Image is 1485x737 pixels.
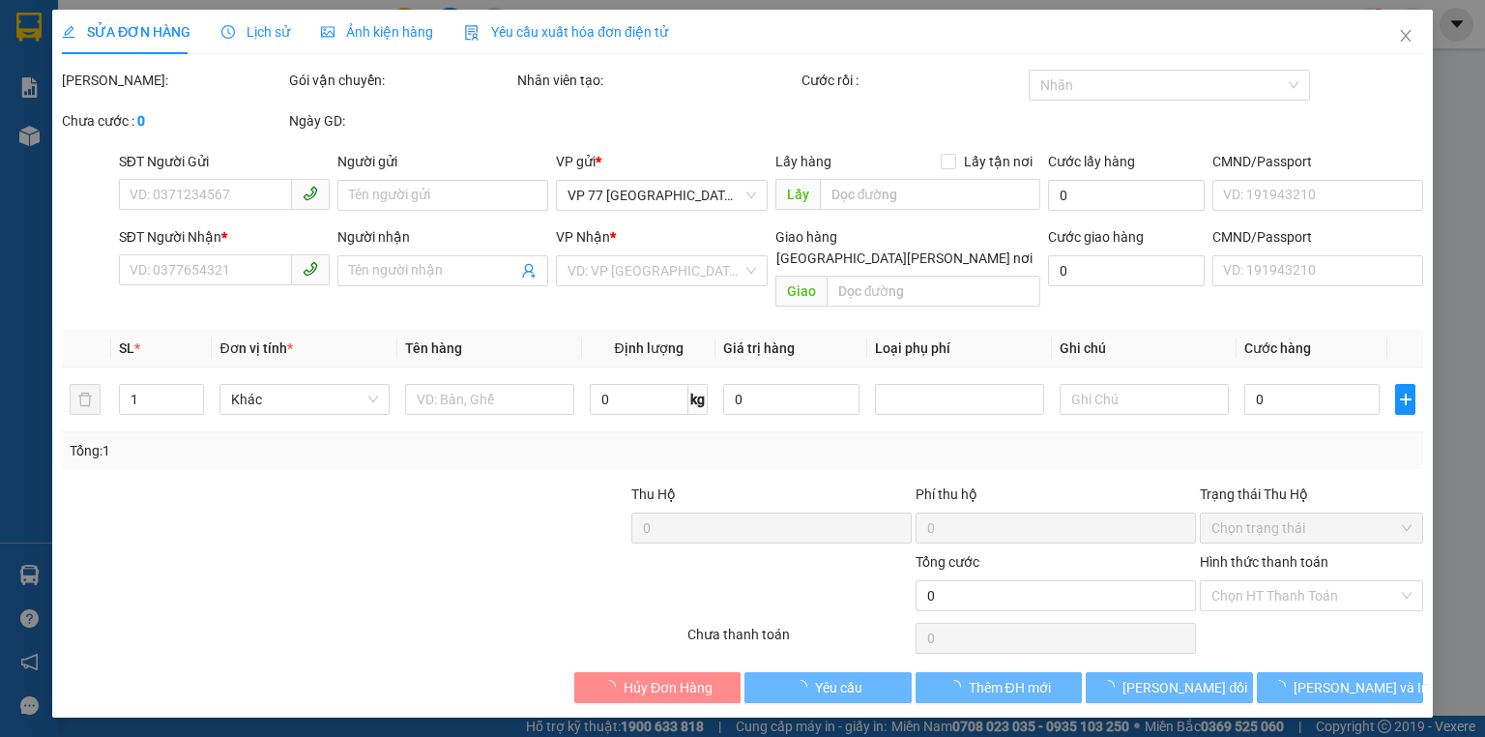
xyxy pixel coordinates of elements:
[794,680,815,693] span: loading
[62,110,285,132] div: Chưa cước :
[774,276,826,307] span: Giao
[956,151,1040,172] span: Lấy tận nơi
[1200,554,1328,570] label: Hình thức thanh toán
[556,229,610,245] span: VP Nhận
[916,672,1083,703] button: Thêm ĐH mới
[1200,484,1423,505] div: Trạng thái Thu Hộ
[321,25,335,39] span: picture
[574,672,742,703] button: Hủy Đơn Hàng
[289,110,512,132] div: Ngày GD:
[303,186,318,201] span: phone
[1272,680,1294,693] span: loading
[404,340,461,356] span: Tên hàng
[1211,514,1412,543] span: Chọn trạng thái
[231,385,377,414] span: Khác
[1048,154,1135,169] label: Cước lấy hàng
[321,24,433,40] span: Ảnh kiện hàng
[1212,226,1423,248] div: CMND/Passport
[630,486,675,502] span: Thu Hộ
[62,24,190,40] span: SỬA ĐƠN HÀNG
[62,25,75,39] span: edit
[819,179,1040,210] input: Dọc đường
[119,340,134,356] span: SL
[517,70,798,91] div: Nhân viên tạo:
[1101,680,1122,693] span: loading
[1398,28,1413,44] span: close
[916,484,1196,513] div: Phí thu hộ
[137,113,145,129] b: 0
[70,440,574,461] div: Tổng: 1
[1122,677,1247,698] span: [PERSON_NAME] đổi
[1379,10,1433,64] button: Close
[70,384,101,415] button: delete
[916,554,979,570] span: Tổng cước
[337,226,548,248] div: Người nhận
[337,151,548,172] div: Người gửi
[289,70,512,91] div: Gói vận chuyển:
[1257,672,1424,703] button: [PERSON_NAME] và In
[303,261,318,277] span: phone
[815,677,862,698] span: Yêu cầu
[119,151,330,172] div: SĐT Người Gửi
[826,276,1040,307] input: Dọc đường
[1294,677,1429,698] span: [PERSON_NAME] và In
[62,70,285,91] div: [PERSON_NAME]:
[1396,392,1414,407] span: plus
[723,340,795,356] span: Giá trị hàng
[774,154,830,169] span: Lấy hàng
[568,181,755,210] span: VP 77 Thái Nguyên
[744,672,912,703] button: Yêu cầu
[1052,330,1237,368] th: Ghi chú
[968,677,1050,698] span: Thêm ĐH mới
[404,384,573,415] input: VD: Bàn, Ghế
[774,229,836,245] span: Giao hàng
[1060,384,1229,415] input: Ghi Chú
[521,263,537,279] span: user-add
[769,248,1040,269] span: [GEOGRAPHIC_DATA][PERSON_NAME] nơi
[801,70,1025,91] div: Cước rồi :
[1395,384,1415,415] button: plus
[688,384,708,415] span: kg
[602,680,624,693] span: loading
[867,330,1052,368] th: Loại phụ phí
[464,24,668,40] span: Yêu cầu xuất hóa đơn điện tử
[624,677,713,698] span: Hủy Đơn Hàng
[1048,229,1144,245] label: Cước giao hàng
[1048,255,1205,286] input: Cước giao hàng
[221,25,235,39] span: clock-circle
[1048,180,1205,211] input: Cước lấy hàng
[221,24,290,40] span: Lịch sử
[556,151,767,172] div: VP gửi
[219,340,292,356] span: Đơn vị tính
[1212,151,1423,172] div: CMND/Passport
[119,226,330,248] div: SĐT Người Nhận
[464,25,480,41] img: icon
[1086,672,1253,703] button: [PERSON_NAME] đổi
[946,680,968,693] span: loading
[614,340,683,356] span: Định lượng
[774,179,819,210] span: Lấy
[685,624,913,658] div: Chưa thanh toán
[1244,340,1311,356] span: Cước hàng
